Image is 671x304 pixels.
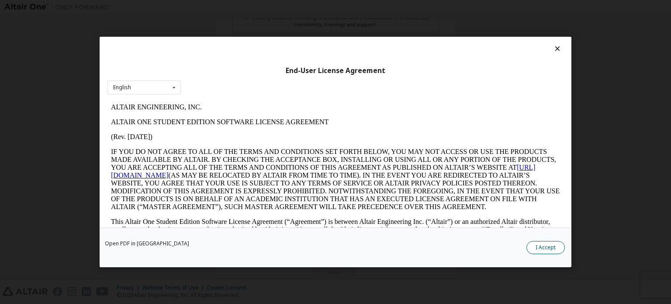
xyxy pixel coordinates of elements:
p: ALTAIR ONE STUDENT EDITION SOFTWARE LICENSE AGREEMENT [3,18,453,26]
div: English [113,85,131,90]
p: ALTAIR ENGINEERING, INC. [3,3,453,11]
p: (Rev. [DATE]) [3,33,453,41]
div: End-User License Agreement [107,66,564,75]
p: IF YOU DO NOT AGREE TO ALL OF THE TERMS AND CONDITIONS SET FORTH BELOW, YOU MAY NOT ACCESS OR USE... [3,48,453,111]
p: This Altair One Student Edition Software License Agreement (“Agreement”) is between Altair Engine... [3,118,453,150]
a: [URL][DOMAIN_NAME] [3,64,428,79]
a: Open PDF in [GEOGRAPHIC_DATA] [105,241,189,246]
button: I Accept [526,241,565,254]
